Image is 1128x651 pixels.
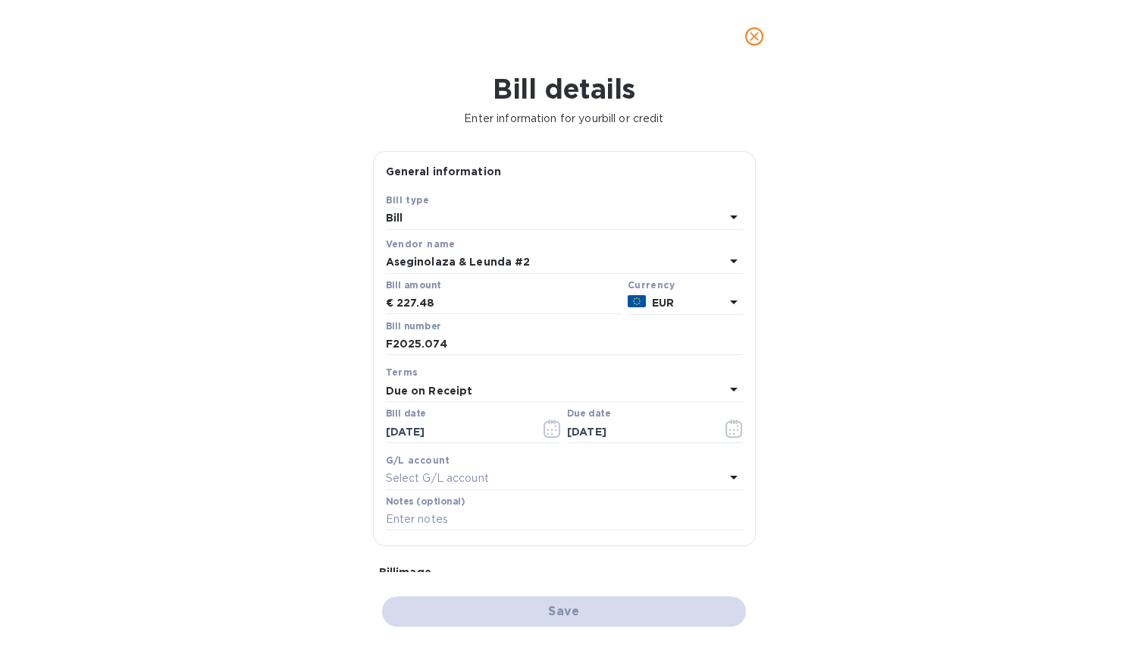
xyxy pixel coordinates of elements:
[379,565,750,580] p: Bill image
[386,470,489,486] p: Select G/L account
[386,165,502,178] b: General information
[736,18,772,55] button: close
[567,420,710,443] input: Due date
[652,297,674,309] b: EUR
[386,385,473,397] b: Due on Receipt
[386,454,450,466] b: G/L account
[386,292,396,315] div: €
[396,292,622,315] input: € Enter bill amount
[628,279,675,291] b: Currency
[386,497,465,506] label: Notes (optional)
[386,508,743,531] input: Enter notes
[386,322,440,331] label: Bill number
[567,410,610,419] label: Due date
[386,238,456,250] b: Vendor name
[386,281,440,290] label: Bill amount
[386,256,531,268] b: Aseginolaza & Leunda #2
[386,410,426,419] label: Bill date
[386,212,403,224] b: Bill
[386,366,418,378] b: Terms
[12,111,1116,127] p: Enter information for your bill or credit
[386,420,529,443] input: Select date
[12,73,1116,105] h1: Bill details
[386,333,743,356] input: Enter bill number
[386,194,430,206] b: Bill type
